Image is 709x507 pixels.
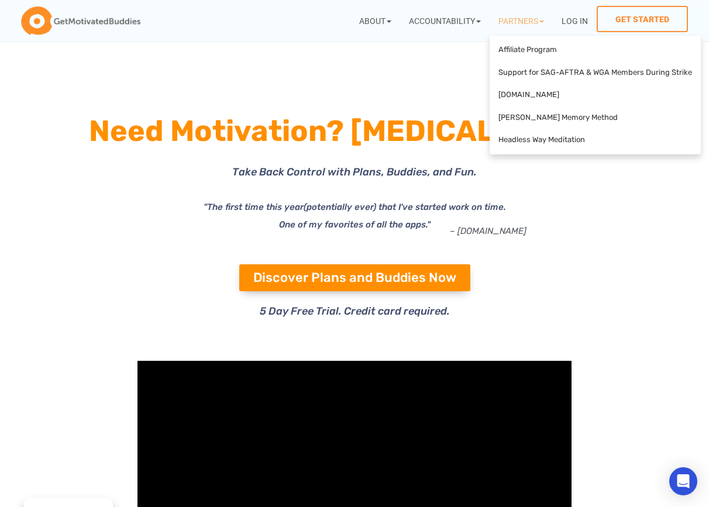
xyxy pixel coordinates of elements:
[669,467,697,495] div: Open Intercom Messenger
[279,202,506,230] i: (potentially ever) that I've started work on time. One of my favorites of all the apps."
[493,61,698,84] a: Support for SAG-AFTRA & WGA Members During Strike
[350,6,400,36] a: About
[204,202,304,212] i: "The first time this year
[21,6,140,36] img: GetMotivatedBuddies
[493,39,698,61] a: Affiliate Program
[553,6,597,36] a: Log In
[253,271,456,284] span: Discover Plans and Buddies Now
[493,106,698,129] a: [PERSON_NAME] Memory Method
[232,165,477,178] span: Take Back Control with Plans, Buddies, and Fun.
[400,6,490,36] a: Accountability
[39,110,670,152] h1: Need Motivation? [MEDICAL_DATA]?
[490,6,553,36] a: Partners
[597,6,688,32] a: Get Started
[493,129,698,151] a: Headless Way Meditation
[450,226,526,236] a: – [DOMAIN_NAME]
[493,84,698,106] a: [DOMAIN_NAME]
[239,264,470,291] a: Discover Plans and Buddies Now
[260,305,450,318] span: 5 Day Free Trial. Credit card required.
